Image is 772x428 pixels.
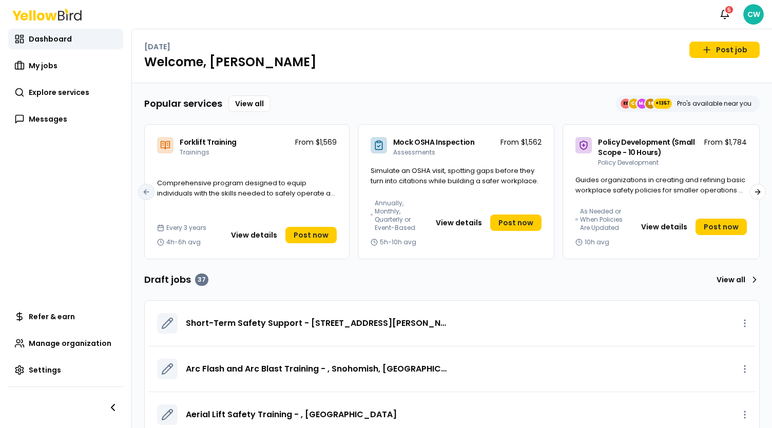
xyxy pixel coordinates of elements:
[166,238,201,246] span: 4h-6h avg
[8,55,123,76] a: My jobs
[724,5,734,14] div: 5
[500,137,542,147] p: From $1,562
[29,61,57,71] span: My jobs
[393,148,435,157] span: Assessments
[8,109,123,129] a: Messages
[29,114,67,124] span: Messages
[645,99,655,109] span: SE
[295,137,337,147] p: From $1,569
[144,96,222,111] h3: Popular services
[704,222,739,232] span: Post now
[585,238,609,246] span: 10h avg
[715,4,735,25] button: 5
[637,99,647,109] span: MJ
[696,219,747,235] a: Post now
[294,230,329,240] span: Post now
[195,274,208,286] div: 37
[380,238,416,246] span: 5h-10h avg
[144,54,760,70] h1: Welcome, [PERSON_NAME]
[635,219,693,235] button: View details
[166,224,206,232] span: Every 3 years
[8,306,123,327] a: Refer & earn
[677,100,751,108] p: Pro's available near you
[29,34,72,44] span: Dashboard
[157,178,335,208] span: Comprehensive program designed to equip individuals with the skills needed to safely operate a fo...
[29,312,75,322] span: Refer & earn
[375,199,421,232] span: Annually, Monthly, Quarterly or Event-Based
[655,99,670,109] span: +1357
[186,363,449,375] a: Arc Flash and Arc Blast Training - , Snohomish, [GEOGRAPHIC_DATA] 98290
[743,4,764,25] span: CW
[621,99,631,109] span: EE
[575,175,746,205] span: Guides organizations in creating and refining basic workplace safety policies for smaller operati...
[598,137,694,158] span: Policy Development (Small Scope - 10 Hours)
[29,365,61,375] span: Settings
[285,227,337,243] a: Post now
[180,137,237,147] span: Forklift Training
[629,99,639,109] span: CE
[186,408,397,421] a: Aerial Lift Safety Training - , [GEOGRAPHIC_DATA]
[8,82,123,103] a: Explore services
[228,95,271,112] a: View all
[712,271,760,288] a: View all
[8,29,123,49] a: Dashboard
[144,273,208,287] h3: Draft jobs
[225,227,283,243] button: View details
[689,42,760,58] a: Post job
[430,215,488,231] button: View details
[580,207,626,232] span: As Needed or When Policies Are Updated
[498,218,533,228] span: Post now
[704,137,747,147] p: From $1,784
[180,148,209,157] span: Trainings
[371,166,538,186] span: Simulate an OSHA visit, spotting gaps before they turn into citations while building a safer work...
[393,137,475,147] span: Mock OSHA Inspection
[144,42,170,52] p: [DATE]
[8,360,123,380] a: Settings
[29,87,89,98] span: Explore services
[29,338,111,348] span: Manage organization
[598,158,659,167] span: Policy Development
[490,215,542,231] a: Post now
[186,317,449,329] a: Short-Term Safety Support - [STREET_ADDRESS][PERSON_NAME]
[8,333,123,354] a: Manage organization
